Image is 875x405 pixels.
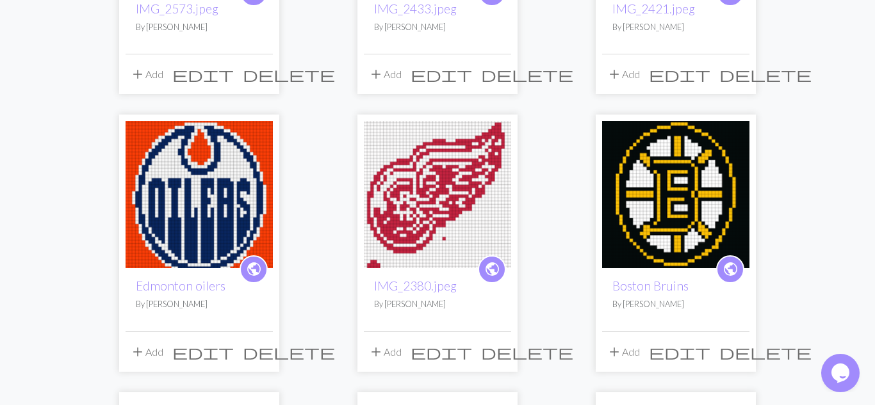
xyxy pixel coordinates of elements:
[243,65,335,83] span: delete
[374,298,501,310] p: By [PERSON_NAME]
[716,255,744,283] a: public
[364,187,511,199] a: IMG_2380.jpeg
[246,259,262,279] span: public
[240,255,268,283] a: public
[481,343,573,361] span: delete
[238,62,339,86] button: Delete
[644,340,715,364] button: Edit
[364,340,406,364] button: Add
[374,21,501,33] p: By [PERSON_NAME]
[602,62,644,86] button: Add
[130,65,145,83] span: add
[368,343,384,361] span: add
[172,343,234,361] span: edit
[484,259,500,279] span: public
[172,67,234,82] i: Edit
[821,354,862,392] iframe: chat widget
[612,21,739,33] p: By [PERSON_NAME]
[406,62,477,86] button: Edit
[719,65,812,83] span: delete
[243,343,335,361] span: delete
[607,343,622,361] span: add
[136,298,263,310] p: By [PERSON_NAME]
[644,62,715,86] button: Edit
[484,257,500,282] i: public
[130,343,145,361] span: add
[649,65,710,83] span: edit
[607,65,622,83] span: add
[649,67,710,82] i: Edit
[364,62,406,86] button: Add
[364,121,511,268] img: IMG_2380.jpeg
[649,344,710,360] i: Edit
[126,121,273,268] img: IMG_2382.jpeg
[168,340,238,364] button: Edit
[172,344,234,360] i: Edit
[649,343,710,361] span: edit
[612,298,739,310] p: By [PERSON_NAME]
[126,62,168,86] button: Add
[368,65,384,83] span: add
[723,257,739,282] i: public
[238,340,339,364] button: Delete
[715,340,816,364] button: Delete
[246,257,262,282] i: public
[612,278,689,293] a: Boston Bruins
[723,259,739,279] span: public
[374,278,457,293] a: IMG_2380.jpeg
[411,343,472,361] span: edit
[477,340,578,364] button: Delete
[602,187,749,199] a: IMG_2352.jpeg
[478,255,506,283] a: public
[136,1,218,16] a: IMG_2573.jpeg
[172,65,234,83] span: edit
[602,340,644,364] button: Add
[477,62,578,86] button: Delete
[406,340,477,364] button: Edit
[715,62,816,86] button: Delete
[126,187,273,199] a: IMG_2382.jpeg
[719,343,812,361] span: delete
[168,62,238,86] button: Edit
[411,344,472,360] i: Edit
[411,67,472,82] i: Edit
[411,65,472,83] span: edit
[602,121,749,268] img: IMG_2352.jpeg
[374,1,457,16] a: IMG_2433.jpeg
[126,340,168,364] button: Add
[481,65,573,83] span: delete
[136,21,263,33] p: By [PERSON_NAME]
[612,1,695,16] a: IMG_2421.jpeg
[136,278,225,293] a: Edmonton oilers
